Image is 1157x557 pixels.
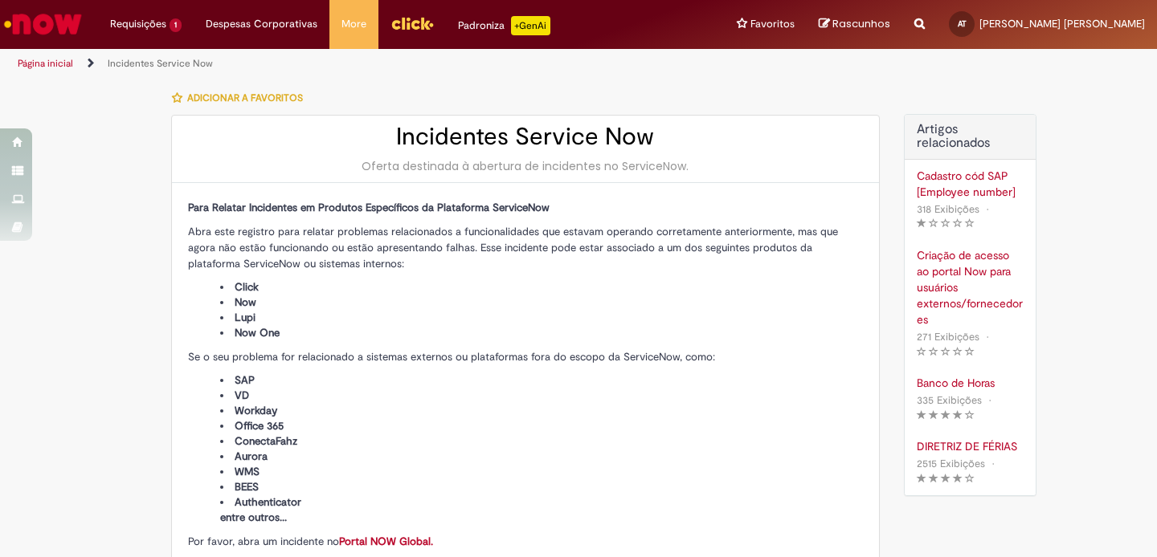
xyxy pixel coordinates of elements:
[188,535,433,548] span: Por favor, abra um incidente no
[917,247,1024,327] a: Criação de acesso ao portal Now para usuários externos/fornecedores
[917,202,979,216] span: 318 Exibições
[188,124,863,150] h2: Incidentes Service Now
[235,434,297,448] span: ConectaFahz
[235,373,255,387] span: SAP
[983,326,992,348] span: •
[110,16,166,32] span: Requisições
[983,198,992,220] span: •
[917,375,1024,391] a: Banco de Horas
[188,350,715,364] span: Se o seu problema for relacionado a sistemas externos ou plataformas fora do escopo da ServiceNow...
[235,449,268,463] span: Aurora
[458,16,550,35] div: Padroniza
[917,168,1024,200] a: Cadastro cód SAP [Employee number]
[188,225,838,270] span: Abra este registro para relatar problemas relacionados a funcionalidades que estavam operando cor...
[187,91,303,104] span: Adicionar a Favoritos
[341,16,366,32] span: More
[917,438,1024,454] a: DIRETRIZ DE FÉRIAS
[235,480,259,494] span: BEES
[18,57,73,70] a: Página inicial
[979,17,1145,30] span: [PERSON_NAME] [PERSON_NAME]
[206,16,317,32] span: Despesas Corporativas
[819,17,890,32] a: Rascunhos
[958,18,967,29] span: AT
[235,311,256,324] span: Lupi
[235,388,249,402] span: VD
[2,8,84,40] img: ServiceNow
[235,419,284,433] span: Office 365
[235,404,277,417] span: Workday
[917,393,982,407] span: 335 Exibições
[235,295,256,309] span: Now
[188,158,863,174] div: Oferta destinada à abertura de incidentes no ServiceNow.
[235,495,301,509] span: Authenticator
[220,510,287,524] span: entre outros...
[511,16,550,35] p: +GenAi
[985,389,995,411] span: •
[390,11,434,35] img: click_logo_yellow_360x200.png
[170,18,182,32] span: 1
[12,49,759,79] ul: Trilhas de página
[832,16,890,31] span: Rascunhos
[917,123,1024,151] h3: Artigos relacionados
[235,326,280,339] span: Now One
[235,465,260,478] span: WMS
[188,201,550,214] span: Para Relatar Incidentes em Produtos Específicos da Plataforma ServiceNow
[917,457,985,470] span: 2515 Exibições
[235,280,259,294] span: Click
[171,81,312,115] button: Adicionar a Favoritos
[917,330,979,344] span: 271 Exibições
[988,453,998,474] span: •
[750,16,795,32] span: Favoritos
[339,535,433,548] a: Portal NOW Global.
[108,57,213,70] a: Incidentes Service Now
